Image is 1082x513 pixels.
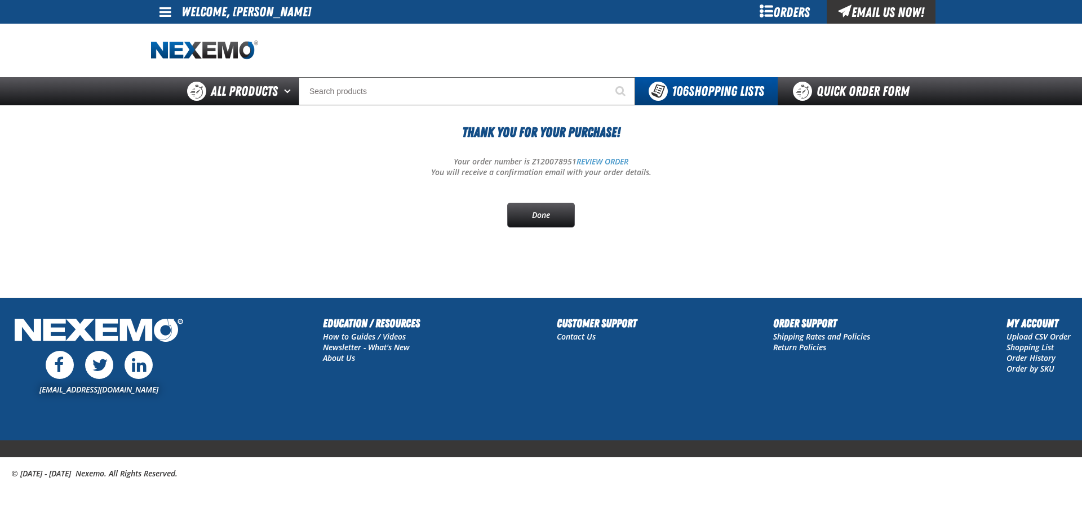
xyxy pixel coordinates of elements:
a: Shopping List [1006,342,1054,353]
p: Your order number is Z120078951 [151,157,931,167]
button: You have 106 Shopping Lists. Open to view details [635,77,778,105]
a: Quick Order Form [778,77,930,105]
a: REVIEW ORDER [577,156,628,167]
span: Shopping Lists [672,83,764,99]
img: Nexemo logo [151,41,258,60]
a: Return Policies [773,342,826,353]
img: Nexemo Logo [11,315,187,348]
a: Shipping Rates and Policies [773,331,870,342]
a: Order by SKU [1006,363,1054,374]
h2: Customer Support [557,315,637,332]
h2: My Account [1006,315,1071,332]
a: Newsletter - What's New [323,342,410,353]
strong: 106 [672,83,689,99]
a: How to Guides / Videos [323,331,406,342]
input: Search [299,77,635,105]
a: Done [507,203,575,227]
h2: Order Support [773,315,870,332]
a: About Us [323,353,355,363]
a: Order History [1006,353,1056,363]
a: [EMAIL_ADDRESS][DOMAIN_NAME] [39,384,158,395]
h2: Education / Resources [323,315,420,332]
p: You will receive a confirmation email with your order details. [151,167,931,178]
button: Open All Products pages [280,77,299,105]
a: Upload CSV Order [1006,331,1071,342]
h1: Thank You For Your Purchase! [151,122,931,142]
a: Home [151,41,258,60]
a: Contact Us [557,331,596,342]
button: Start Searching [607,77,635,105]
span: All Products [211,81,278,101]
